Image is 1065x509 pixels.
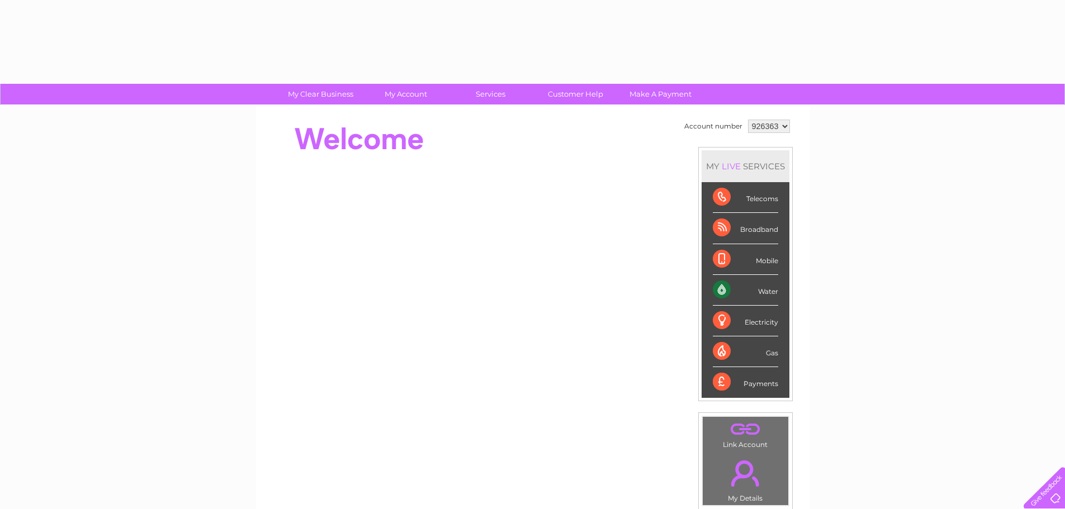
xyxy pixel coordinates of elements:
[713,182,778,213] div: Telecoms
[702,451,789,506] td: My Details
[713,367,778,397] div: Payments
[713,275,778,306] div: Water
[444,84,537,104] a: Services
[702,150,789,182] div: MY SERVICES
[681,117,745,136] td: Account number
[614,84,707,104] a: Make A Payment
[706,454,785,493] a: .
[713,213,778,244] div: Broadband
[529,84,622,104] a: Customer Help
[713,336,778,367] div: Gas
[706,420,785,439] a: .
[702,416,789,451] td: Link Account
[720,161,743,172] div: LIVE
[713,306,778,336] div: Electricity
[359,84,452,104] a: My Account
[713,244,778,275] div: Mobile
[274,84,367,104] a: My Clear Business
